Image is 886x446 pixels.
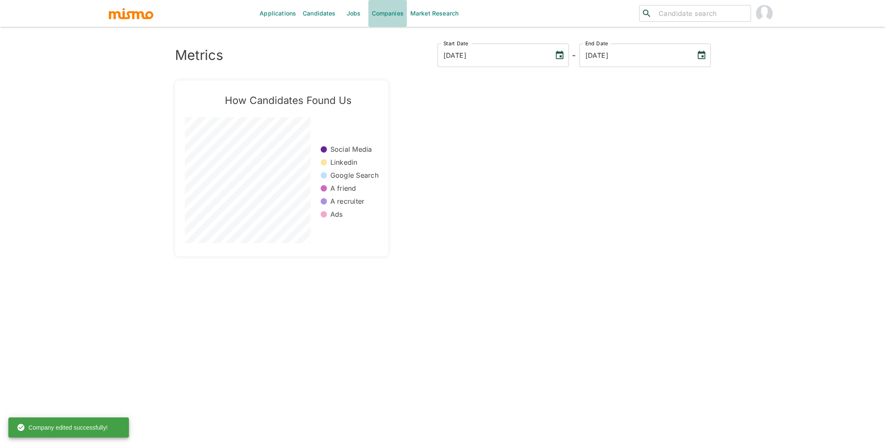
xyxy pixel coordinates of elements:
p: Google Search [330,171,379,180]
button: Choose date, selected date is Oct 15, 2025 [693,47,710,64]
input: Candidate search [655,8,747,19]
p: Ads [330,210,343,219]
p: A recruiter [330,197,365,206]
button: Choose date, selected date is Oct 15, 2022 [551,47,568,64]
input: MM/DD/YYYY [438,44,548,67]
h6: - [572,49,576,62]
h3: Metrics [175,47,223,63]
input: MM/DD/YYYY [580,44,690,67]
p: A friend [330,184,356,193]
label: Start Date [443,40,469,47]
h5: How Candidates Found Us [198,94,379,107]
p: Linkedin [330,158,358,167]
div: Company edited successfully! [17,420,108,435]
p: Social Media [330,145,372,154]
img: logo [108,7,154,20]
label: End Date [585,40,608,47]
img: Carmen Vilachá [756,5,773,22]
